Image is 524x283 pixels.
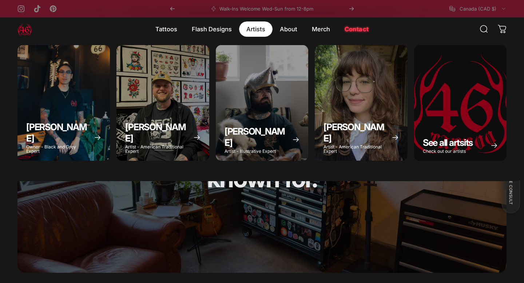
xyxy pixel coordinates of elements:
span: [PERSON_NAME] [323,121,384,144]
summary: Tattoos [148,21,184,37]
summary: Flash Designs [184,21,239,37]
a: Spencer Skalko [116,45,209,161]
p: Artist - American Traditional Expert [125,145,187,154]
a: Emily Forte [315,45,407,161]
span: See all artsits [423,137,473,148]
span: [PERSON_NAME] [225,126,285,148]
p: Check out our artists [423,149,473,154]
summary: Merch [305,21,337,37]
a: Taivas Jättiläinen [216,45,308,161]
a: See all artsits [414,45,507,161]
a: Contact [337,21,376,37]
span: [PERSON_NAME] [26,121,87,144]
a: 0 items [494,21,510,37]
summary: About [273,21,305,37]
span: [PERSON_NAME] [125,121,186,144]
summary: Artists [239,21,273,37]
p: Artist - American Traditional Expert [323,145,385,154]
p: Owner - Black and Grey Expert [26,145,88,154]
p: Artist - Illustrative Expert [225,149,286,154]
a: Geoffrey Wong [17,45,110,161]
nav: Primary [148,21,376,37]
